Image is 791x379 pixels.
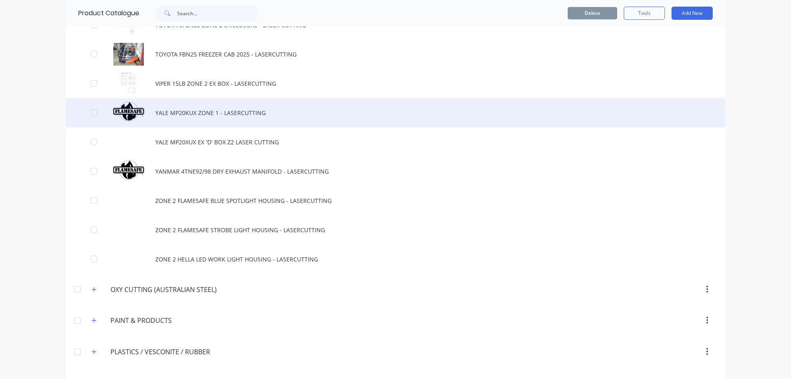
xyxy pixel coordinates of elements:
[672,7,713,20] button: Add New
[66,40,725,69] div: TOYOTA FBN25 FREEZER CAB 2025 - LASERCUTTINGTOYOTA FBN25 FREEZER CAB 2025 - LASERCUTTING
[624,7,665,20] button: Tools
[568,7,617,19] button: Delete
[110,347,211,357] input: Enter category name
[177,5,259,21] input: Search...
[66,98,725,127] div: YALE MP20KUX ZONE 1 - LASERCUTTINGYALE MP20KUX ZONE 1 - LASERCUTTING
[66,186,725,215] div: ZONE 2 FLAMESAFE BLUE SPOTLIGHT HOUSING - LASERCUTTING
[110,315,208,325] input: Enter category name
[66,157,725,186] div: YANMAR 4TNE92/98 DRY EXHAUST MANIFOLD - LASERCUTTINGYANMAR 4TNE92/98 DRY EXHAUST MANIFOLD - LASER...
[66,69,725,98] div: VIPER 15LB ZONE 2 EX BOX - LASERCUTTINGVIPER 15LB ZONE 2 EX BOX - LASERCUTTING
[66,215,725,245] div: ZONE 2 FLAMESAFE STROBE LIGHT HOUSING - LASERCUTTING
[66,127,725,157] div: YALE MP20XUX EX 'D' BOX Z2 LASER CUTTING
[110,285,217,294] input: Enter category name
[66,245,725,274] div: ZONE 2 HELLA LED WORK LIGHT HOUSING - LASERCUTTING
